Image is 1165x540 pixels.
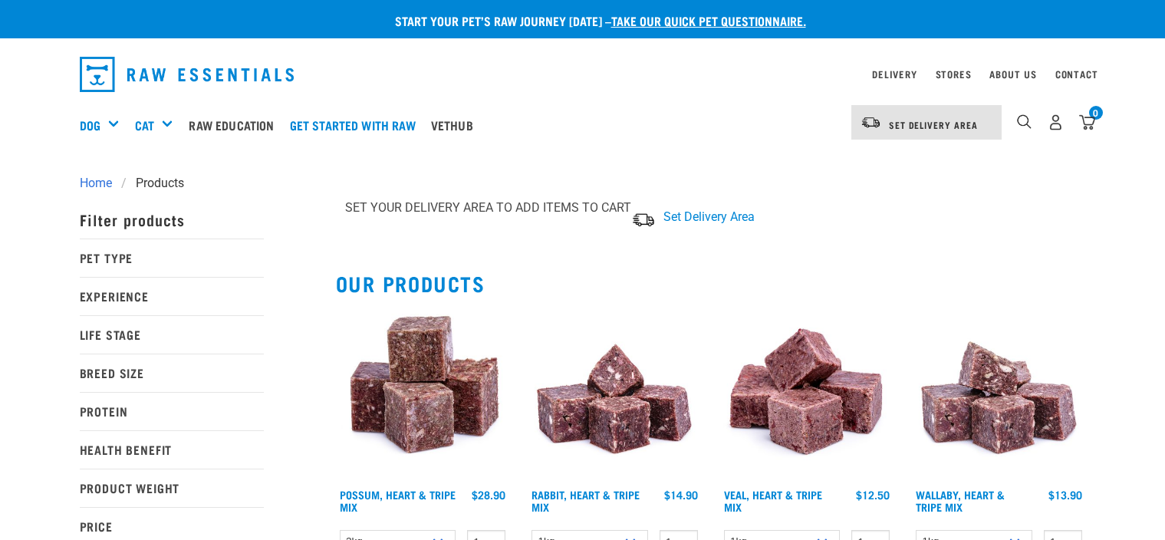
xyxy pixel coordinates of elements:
img: Raw Essentials Logo [80,57,295,92]
p: Product Weight [80,469,264,507]
a: Vethub [427,94,485,156]
a: Wallaby, Heart & Tripe Mix [916,492,1005,509]
img: home-icon@2x.png [1079,114,1095,130]
div: $28.90 [472,489,505,501]
a: Veal, Heart & Tripe Mix [724,492,822,509]
span: Set Delivery Area [889,122,978,127]
img: user.png [1048,114,1064,130]
p: Filter products [80,200,264,239]
div: $12.50 [856,489,890,501]
span: Set Delivery Area [663,209,755,224]
a: Home [80,174,121,193]
a: Contact [1055,71,1098,77]
p: Health Benefit [80,430,264,469]
p: Breed Size [80,354,264,392]
img: 1175 Rabbit Heart Tripe Mix 01 [528,307,702,481]
img: 1174 Wallaby Heart Tripe Mix 01 [912,307,1086,481]
nav: breadcrumbs [80,174,1086,193]
div: $13.90 [1048,489,1082,501]
a: Dog [80,116,100,134]
p: SET YOUR DELIVERY AREA TO ADD ITEMS TO CART [345,199,631,217]
a: Raw Education [185,94,285,156]
a: Possum, Heart & Tripe Mix [340,492,456,509]
a: Stores [936,71,972,77]
nav: dropdown navigation [67,51,1098,98]
span: Home [80,174,112,193]
h2: Our Products [336,272,1086,295]
a: About Us [989,71,1036,77]
img: Cubes [720,307,894,481]
img: 1067 Possum Heart Tripe Mix 01 [336,307,510,481]
p: Experience [80,277,264,315]
p: Pet Type [80,239,264,277]
img: home-icon-1@2x.png [1017,114,1032,129]
div: $14.90 [664,489,698,501]
p: Protein [80,392,264,430]
a: Rabbit, Heart & Tripe Mix [531,492,640,509]
div: 0 [1089,106,1103,120]
a: take our quick pet questionnaire. [611,17,806,24]
img: van-moving.png [631,212,656,228]
a: Get started with Raw [286,94,427,156]
p: Life Stage [80,315,264,354]
a: Cat [135,116,154,134]
img: van-moving.png [861,116,881,130]
a: Delivery [872,71,917,77]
